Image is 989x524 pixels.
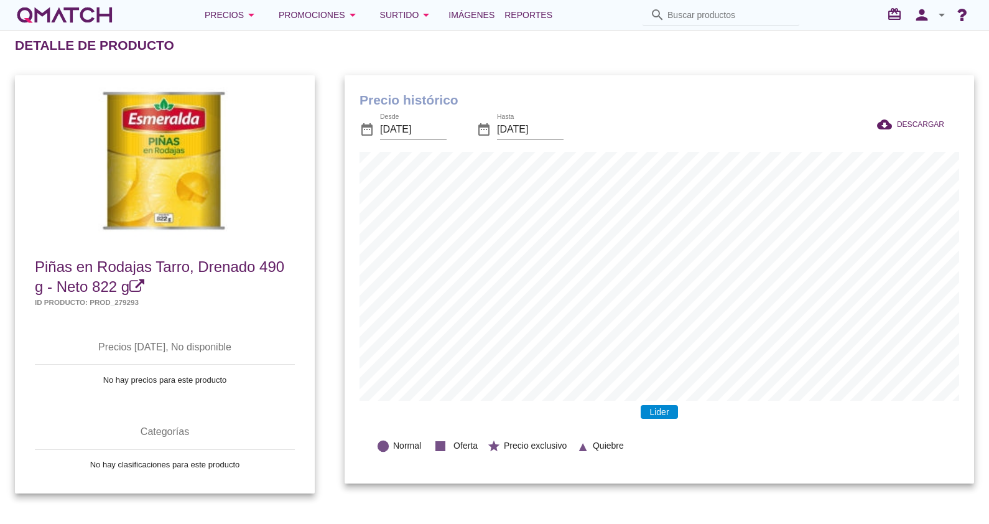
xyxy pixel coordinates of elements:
[380,119,447,139] input: Desde
[443,2,499,27] a: Imágenes
[487,439,501,453] i: star
[376,439,390,453] i: lens
[380,7,434,22] div: Surtido
[195,2,269,27] button: Precios
[393,439,421,452] span: Normal
[867,113,954,136] button: DESCARGAR
[279,7,360,22] div: Promociones
[448,7,494,22] span: Imágenes
[877,117,897,132] i: cloud_download
[887,7,907,22] i: redeem
[650,7,665,22] i: search
[430,436,450,456] i: stop
[15,35,174,55] h2: Detalle de producto
[35,330,295,365] th: Precios [DATE], No disponible
[909,6,934,24] i: person
[360,122,374,137] i: date_range
[35,365,295,395] td: No hay precios para este producto
[370,2,444,27] button: Surtido
[419,7,434,22] i: arrow_drop_down
[576,437,590,451] i: ▲
[35,414,295,449] th: Categorías
[360,90,959,110] h1: Precio histórico
[476,122,491,137] i: date_range
[35,297,295,307] h5: Id producto: PROD_279293
[15,2,114,27] a: white-qmatch-logo
[897,119,944,130] span: DESCARGAR
[593,439,624,452] span: Quiebre
[497,119,564,139] input: Hasta
[269,2,370,27] button: Promociones
[504,439,567,452] span: Precio exclusivo
[667,5,792,25] input: Buscar productos
[244,7,259,22] i: arrow_drop_down
[345,7,360,22] i: arrow_drop_down
[35,450,295,480] td: No hay clasificaciones para este producto
[453,439,478,452] span: Oferta
[35,258,284,295] span: Piñas en Rodajas Tarro, Drenado 490 g - Neto 822 g
[499,2,557,27] a: Reportes
[934,7,949,22] i: arrow_drop_down
[641,405,677,419] span: Lider
[205,7,259,22] div: Precios
[504,7,552,22] span: Reportes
